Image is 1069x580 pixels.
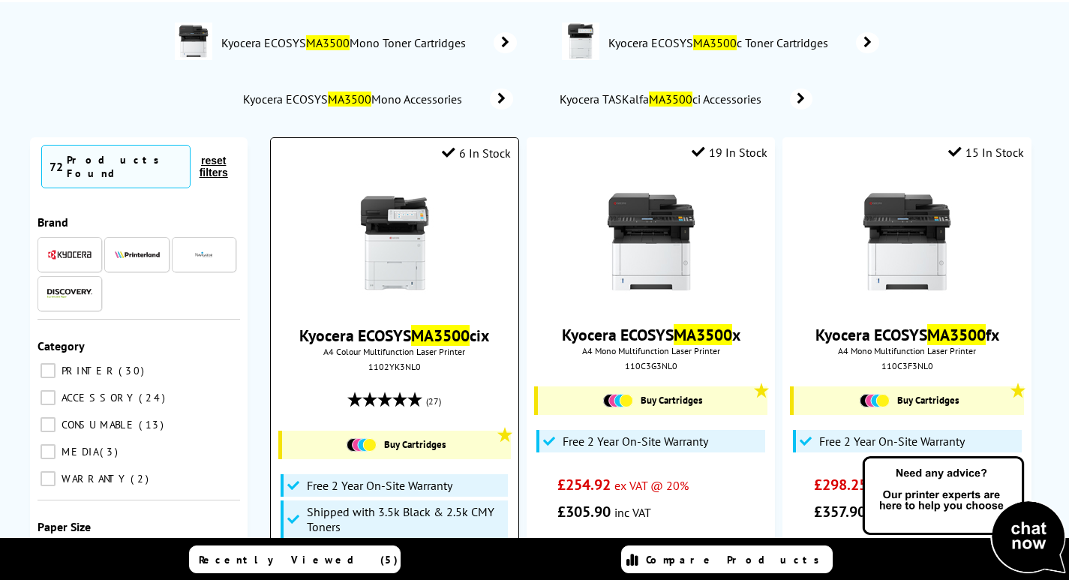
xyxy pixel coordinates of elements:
img: Cartridges [603,394,633,407]
a: Buy Cartridges [290,438,503,452]
a: Kyocera ECOSYSMA3500Mono Accessories [242,89,513,110]
img: Open Live Chat window [859,454,1069,577]
img: Kyocera [47,249,92,260]
span: Recently Viewed (5) [199,553,398,566]
span: CONSUMABLE [58,418,137,431]
div: 110C3G3NL0 [538,360,764,371]
img: Printerland [115,251,160,258]
mark: MA3500 [328,92,371,107]
span: WARRANTY [58,472,129,485]
a: Recently Viewed (5) [189,545,401,573]
mark: MA3500 [411,325,470,346]
span: Kyocera ECOSYS Mono Accessories [242,92,467,107]
a: Kyocera ECOSYSMA3500fx [815,324,999,345]
span: 13 [139,418,167,431]
span: Brand [38,215,68,230]
img: Cartridges [347,438,377,452]
input: PRINTER 30 [41,363,56,378]
mark: MA3500 [693,35,737,50]
span: 72 [50,159,63,174]
a: Kyocera ECOSYSMA3500x [562,324,740,345]
input: MEDIA 3 [41,444,56,459]
a: Kyocera ECOSYSMA3500cix [299,325,489,346]
div: Products Found [67,153,182,180]
span: £254.92 [557,475,611,494]
span: Buy Cartridges [897,394,959,407]
span: Shipped with 3.5k Black & 2.5k CMY Toners [307,504,504,534]
a: Buy Cartridges [801,394,1016,407]
span: ACCESSORY [58,391,137,404]
span: 3 [100,445,122,458]
span: 24 [139,391,169,404]
a: Buy Cartridges [545,394,760,407]
img: kyocera-ma3500x-front-small.jpg [595,186,707,299]
span: Free 2 Year On-Site Warranty [563,434,708,449]
div: 6 In Stock [442,146,511,161]
span: A4 Colour Multifunction Laser Printer [278,346,510,357]
span: £298.25 [814,475,867,494]
span: inc VAT [614,505,651,520]
span: Free 2 Year On-Site Warranty [307,478,452,493]
span: Free 2 Year On-Site Warranty [819,434,965,449]
img: Discovery [47,289,92,298]
img: kyocera-ma3500fx-front-small.jpg [851,186,963,299]
a: Kyocera TASKalfaMA3500ci Accessories [558,89,812,110]
mark: MA3500 [306,35,350,50]
a: Kyocera ECOSYSMA3500c Toner Cartridges [607,23,879,63]
mark: MA3500 [649,92,692,107]
a: Compare Products [621,545,833,573]
span: ex VAT @ 20% [614,478,689,493]
img: Navigator [194,245,213,264]
span: Paper Size [38,519,91,534]
img: Cartridges [860,394,890,407]
img: ma3500x-deptimage.jpg [175,23,212,60]
span: (27) [426,387,441,416]
div: 1102YK3NL0 [282,361,506,372]
span: PRINTER [58,364,117,377]
div: 15 In Stock [948,145,1024,160]
input: WARRANTY 2 [41,471,56,486]
span: Kyocera TASKalfa ci Accessories [558,92,767,107]
mark: MA3500 [927,324,986,345]
span: £305.90 [557,502,611,521]
img: 1102YK3NL0-deptimage.jpg [562,23,599,60]
span: MEDIA [58,445,98,458]
span: A4 Mono Multifunction Laser Printer [790,345,1023,356]
span: A4 Mono Multifunction Laser Printer [534,345,767,356]
span: Kyocera ECOSYS Mono Toner Cartridges [220,35,471,50]
span: £357.90 [814,502,866,521]
span: Buy Cartridges [641,394,702,407]
a: Kyocera ECOSYSMA3500Mono Toner Cartridges [220,23,517,63]
input: CONSUMABLE 13 [41,417,56,432]
span: Compare Products [646,553,827,566]
span: Category [38,338,85,353]
mark: MA3500 [674,324,732,345]
span: 30 [119,364,148,377]
span: Buy Cartridges [384,438,446,451]
div: 19 In Stock [692,145,767,160]
input: ACCESSORY 24 [41,390,56,405]
button: reset filters [191,154,236,179]
div: 110C3F3NL0 [794,360,1019,371]
img: Kyocera-MA3500cix-Front-Small.jpg [338,187,451,299]
span: 2 [131,472,152,485]
span: Kyocera ECOSYS c Toner Cartridges [607,35,833,50]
